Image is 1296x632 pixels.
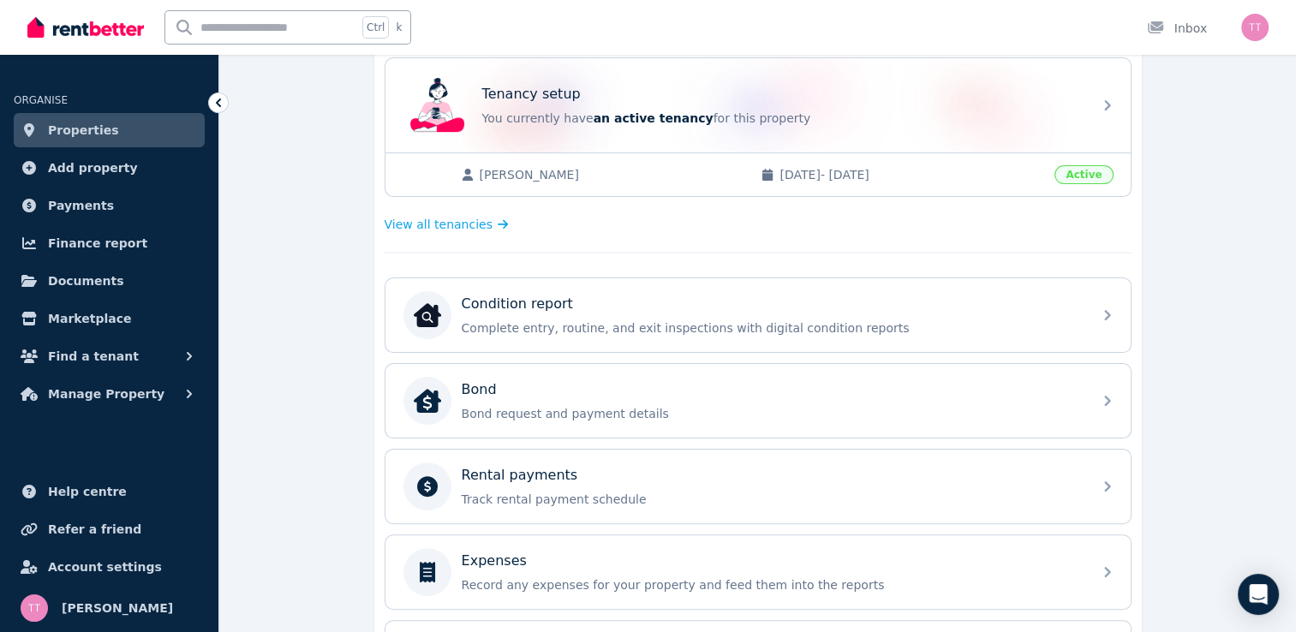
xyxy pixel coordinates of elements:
a: Add property [14,151,205,185]
img: Tenancy setup [410,78,465,133]
span: Ctrl [362,16,389,39]
span: Help centre [48,481,127,502]
p: Rental payments [462,465,578,486]
div: Open Intercom Messenger [1238,574,1279,615]
img: Tracy Tadros [21,594,48,622]
span: Find a tenant [48,346,139,367]
p: Bond [462,379,497,400]
button: Manage Property [14,377,205,411]
a: Payments [14,188,205,223]
span: Properties [48,120,119,140]
a: View all tenancies [385,216,509,233]
img: Bond [414,387,441,414]
a: Rental paymentsTrack rental payment schedule [385,450,1131,523]
p: You currently have for this property [482,110,1082,127]
span: [PERSON_NAME] [480,166,744,183]
img: RentBetter [27,15,144,40]
a: Finance report [14,226,205,260]
p: Complete entry, routine, and exit inspections with digital condition reports [462,319,1082,337]
p: Expenses [462,551,527,571]
img: Tracy Tadros [1241,14,1269,41]
span: Marketplace [48,308,131,329]
span: Payments [48,195,114,216]
span: Add property [48,158,138,178]
a: Help centre [14,474,205,509]
a: Condition reportCondition reportComplete entry, routine, and exit inspections with digital condit... [385,278,1131,352]
p: Tenancy setup [482,84,581,104]
a: Properties [14,113,205,147]
p: Track rental payment schedule [462,491,1082,508]
a: Refer a friend [14,512,205,546]
span: k [396,21,402,34]
span: an active tenancy [594,111,714,125]
span: Manage Property [48,384,164,404]
button: Find a tenant [14,339,205,373]
span: Refer a friend [48,519,141,540]
a: Marketplace [14,301,205,336]
a: ExpensesRecord any expenses for your property and feed them into the reports [385,535,1131,609]
img: Condition report [414,301,441,329]
span: View all tenancies [385,216,493,233]
a: Tenancy setupTenancy setupYou currently havean active tenancyfor this property [385,58,1131,152]
span: [DATE] - [DATE] [779,166,1044,183]
span: Account settings [48,557,162,577]
span: ORGANISE [14,94,68,106]
span: Documents [48,271,124,291]
p: Condition report [462,294,573,314]
a: Account settings [14,550,205,584]
span: Finance report [48,233,147,253]
a: BondBondBond request and payment details [385,364,1131,438]
div: Inbox [1147,20,1207,37]
p: Record any expenses for your property and feed them into the reports [462,576,1082,593]
a: Documents [14,264,205,298]
span: Active [1054,165,1113,184]
p: Bond request and payment details [462,405,1082,422]
span: [PERSON_NAME] [62,598,173,618]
